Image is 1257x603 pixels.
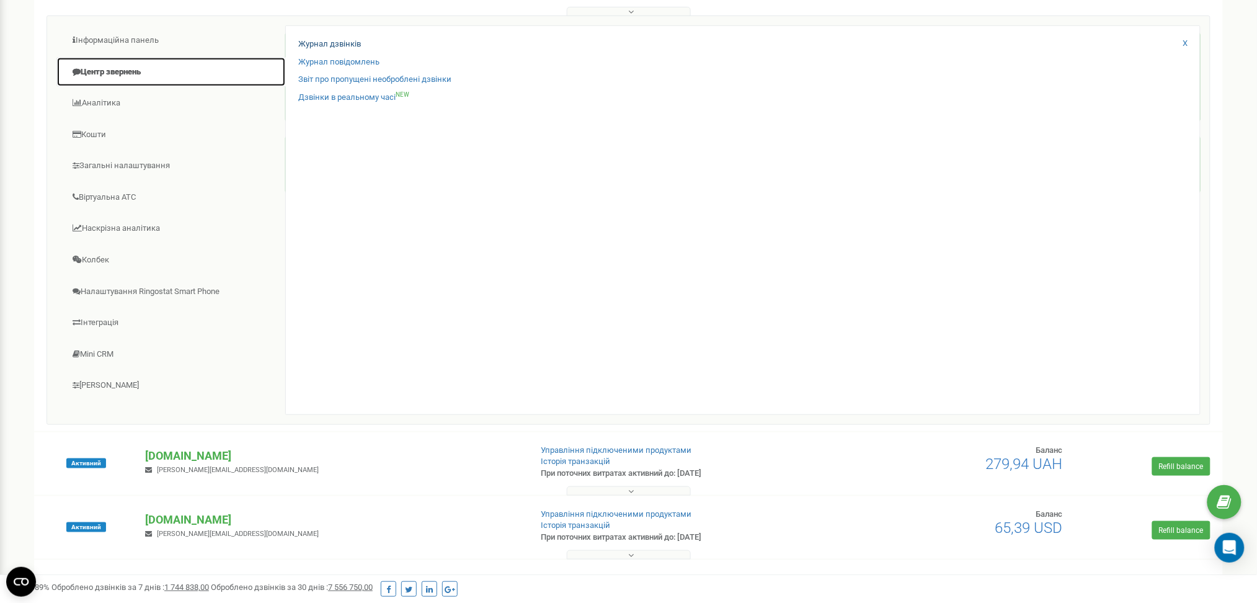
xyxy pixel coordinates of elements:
[986,455,1063,473] span: 279,94 UAH
[56,213,286,244] a: Наскрізна аналітика
[298,38,361,50] a: Журнал дзвінків
[328,583,373,592] u: 7 556 750,00
[56,25,286,56] a: Інформаційна панель
[995,519,1063,537] span: 65,39 USD
[56,308,286,338] a: Інтеграція
[56,120,286,150] a: Кошти
[541,468,819,480] p: При поточних витратах активний до: [DATE]
[157,530,319,538] span: [PERSON_NAME][EMAIL_ADDRESS][DOMAIN_NAME]
[56,88,286,118] a: Аналiтика
[1036,445,1063,455] span: Баланс
[541,445,692,455] a: Управління підключеними продуктами
[1152,521,1210,540] a: Refill balance
[541,520,611,530] a: Історія транзакцій
[1036,509,1063,519] span: Баланс
[1215,533,1245,563] div: Open Intercom Messenger
[1152,457,1210,476] a: Refill balance
[298,74,451,86] a: Звіт про пропущені необроблені дзвінки
[211,583,373,592] span: Оброблено дзвінків за 30 днів :
[298,92,409,104] a: Дзвінки в реальному часіNEW
[56,151,286,181] a: Загальні налаштування
[541,457,611,466] a: Історія транзакцій
[66,458,106,468] span: Активний
[541,573,692,583] a: Управління підключеними продуктами
[1183,38,1188,50] a: X
[541,532,819,543] p: При поточних витратах активний до: [DATE]
[51,583,209,592] span: Оброблено дзвінків за 7 днів :
[56,370,286,401] a: [PERSON_NAME]
[298,56,380,68] a: Журнал повідомлень
[164,583,209,592] u: 1 744 838,00
[145,448,521,464] p: [DOMAIN_NAME]
[56,277,286,307] a: Налаштування Ringostat Smart Phone
[396,91,409,98] sup: NEW
[56,339,286,370] a: Mini CRM
[157,466,319,474] span: [PERSON_NAME][EMAIL_ADDRESS][DOMAIN_NAME]
[56,245,286,275] a: Колбек
[6,567,36,597] button: Open CMP widget
[541,509,692,519] a: Управління підключеними продуктами
[145,512,521,528] p: [DOMAIN_NAME]
[56,182,286,213] a: Віртуальна АТС
[56,57,286,87] a: Центр звернень
[1036,573,1063,583] span: Баланс
[66,522,106,532] span: Активний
